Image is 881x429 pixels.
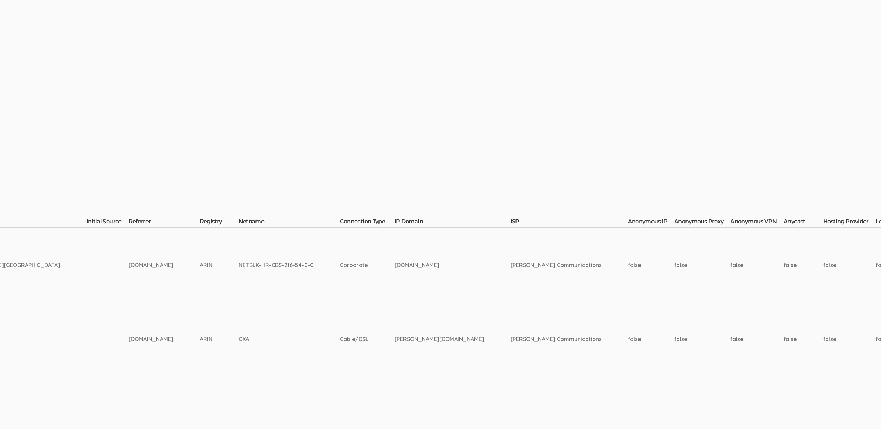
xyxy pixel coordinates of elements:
[628,302,674,376] td: false
[340,302,395,376] td: Cable/DSL
[674,218,730,227] th: Anonymous Proxy
[511,228,628,302] td: [PERSON_NAME] Communications
[200,218,239,227] th: Registry
[200,228,239,302] td: ARIN
[395,218,511,227] th: IP Domain
[239,228,340,302] td: NETBLK-HR-CBS-216-54-0-0
[511,302,628,376] td: [PERSON_NAME] Communications
[628,228,674,302] td: false
[129,218,200,227] th: Referrer
[511,218,628,227] th: ISP
[784,302,823,376] td: false
[200,302,239,376] td: ARIN
[395,228,511,302] td: [DOMAIN_NAME]
[239,218,340,227] th: Netname
[730,218,784,227] th: Anonymous VPN
[784,218,823,227] th: Anycast
[823,218,876,227] th: Hosting Provider
[823,228,876,302] td: false
[628,218,674,227] th: Anonymous IP
[395,302,511,376] td: [PERSON_NAME][DOMAIN_NAME]
[340,228,395,302] td: Corporate
[340,218,395,227] th: Connection Type
[846,395,881,429] iframe: Chat Widget
[823,302,876,376] td: false
[730,228,784,302] td: false
[129,228,200,302] td: [DOMAIN_NAME]
[674,302,730,376] td: false
[129,302,200,376] td: [DOMAIN_NAME]
[674,228,730,302] td: false
[784,228,823,302] td: false
[239,302,340,376] td: CXA
[730,302,784,376] td: false
[87,218,129,227] th: Initial Source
